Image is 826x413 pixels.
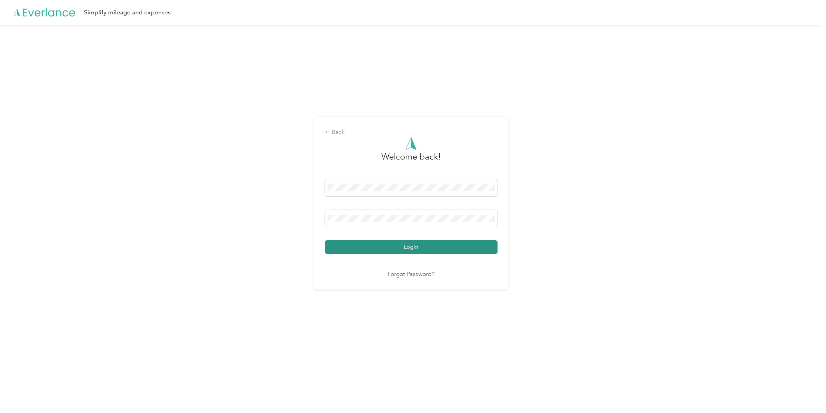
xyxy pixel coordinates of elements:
[484,213,494,223] keeper-lock: Open Keeper Popup
[325,128,498,137] div: Back
[84,8,171,17] div: Simplify mileage and expenses
[381,150,441,171] h3: greeting
[325,240,498,254] button: Login
[388,270,435,279] a: Forgot Password?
